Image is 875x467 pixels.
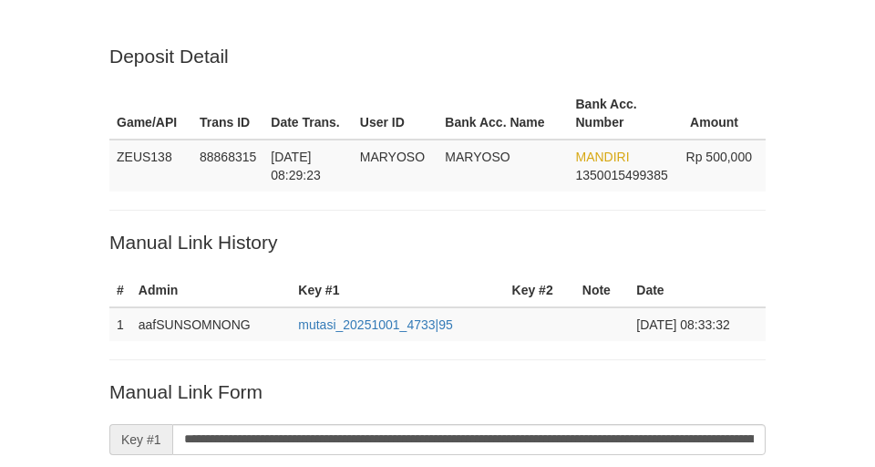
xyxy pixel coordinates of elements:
th: Amount [679,88,766,140]
th: Trans ID [192,88,263,140]
td: [DATE] 08:33:32 [629,307,766,341]
span: MARYOSO [360,150,425,164]
th: Note [575,274,630,307]
th: Bank Acc. Number [568,88,678,140]
th: User ID [353,88,438,140]
th: Key #2 [505,274,575,307]
span: MARYOSO [445,150,510,164]
th: # [109,274,131,307]
span: Rp 500,000 [686,150,752,164]
td: aafSUNSOMNONG [131,307,291,341]
th: Date Trans. [263,88,352,140]
span: MANDIRI [575,150,629,164]
p: Manual Link History [109,229,766,255]
th: Date [629,274,766,307]
span: Key #1 [109,424,172,455]
td: 1 [109,307,131,341]
p: Deposit Detail [109,43,766,69]
span: Copy 1350015499385 to clipboard [575,168,667,182]
th: Key #1 [291,274,504,307]
p: Manual Link Form [109,379,766,405]
td: ZEUS138 [109,140,192,192]
a: mutasi_20251001_4733|95 [298,317,452,332]
span: [DATE] 08:29:23 [271,150,321,182]
th: Game/API [109,88,192,140]
td: 88868315 [192,140,263,192]
th: Bank Acc. Name [437,88,568,140]
th: Admin [131,274,291,307]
